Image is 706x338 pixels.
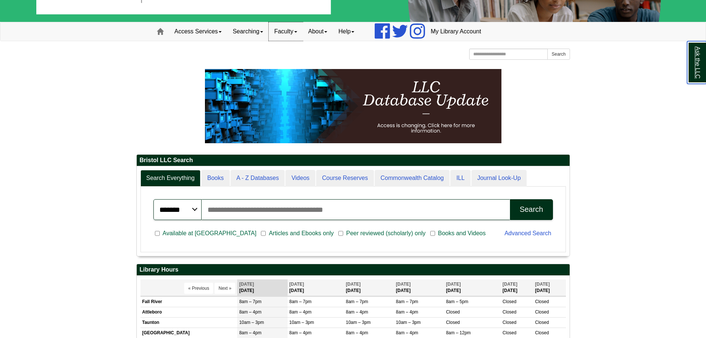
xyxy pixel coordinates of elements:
span: Closed [446,320,460,325]
span: Closed [503,309,516,315]
td: Attleboro [140,307,238,318]
a: Access Services [169,22,227,41]
th: [DATE] [533,279,566,296]
input: Articles and Ebooks only [261,230,266,237]
span: Closed [503,320,516,325]
span: 10am – 3pm [396,320,421,325]
span: Closed [535,299,549,304]
a: Videos [285,170,315,187]
a: Help [333,22,360,41]
input: Peer reviewed (scholarly) only [338,230,343,237]
span: 8am – 4pm [289,330,312,335]
div: Search [520,205,543,214]
span: 10am – 3pm [346,320,371,325]
button: Search [547,49,570,60]
th: [DATE] [394,279,444,296]
span: 8am – 4pm [239,309,261,315]
span: 8am – 4pm [396,330,418,335]
button: « Previous [184,283,213,294]
span: [DATE] [396,282,411,287]
span: 8am – 7pm [289,299,312,304]
span: 8am – 4pm [346,330,368,335]
span: [DATE] [346,282,361,287]
th: [DATE] [444,279,501,296]
a: About [303,22,333,41]
span: 8am – 5pm [446,299,468,304]
h2: Library Hours [137,264,570,276]
span: 8am – 4pm [289,309,312,315]
a: A - Z Databases [231,170,285,187]
span: Closed [446,309,460,315]
a: Faculty [269,22,303,41]
td: Fall River [140,297,238,307]
span: 8am – 4pm [396,309,418,315]
h2: Bristol LLC Search [137,155,570,166]
th: [DATE] [237,279,287,296]
a: Advanced Search [504,230,551,236]
a: Searching [227,22,269,41]
span: 8am – 7pm [396,299,418,304]
button: Search [510,199,553,220]
span: 8am – 12pm [446,330,471,335]
span: 8am – 4pm [346,309,368,315]
a: My Library Account [425,22,487,41]
span: [DATE] [446,282,461,287]
span: [DATE] [239,282,254,287]
span: [DATE] [289,282,304,287]
span: [DATE] [503,282,517,287]
span: Closed [535,309,549,315]
span: 8am – 7pm [346,299,368,304]
span: 10am – 3pm [289,320,314,325]
span: Closed [503,330,516,335]
a: Course Reserves [316,170,374,187]
th: [DATE] [288,279,344,296]
span: 8am – 4pm [239,330,261,335]
a: Journal Look-Up [471,170,527,187]
th: [DATE] [344,279,394,296]
span: Closed [535,320,549,325]
span: Closed [503,299,516,304]
a: Books [201,170,229,187]
span: 8am – 7pm [239,299,261,304]
a: ILL [450,170,470,187]
input: Available at [GEOGRAPHIC_DATA] [155,230,160,237]
span: Closed [535,330,549,335]
img: HTML tutorial [205,69,501,143]
span: Books and Videos [435,229,489,238]
a: Commonwealth Catalog [375,170,450,187]
th: [DATE] [501,279,533,296]
button: Next » [215,283,236,294]
input: Books and Videos [430,230,435,237]
span: Articles and Ebooks only [266,229,337,238]
a: Search Everything [140,170,201,187]
span: [DATE] [535,282,550,287]
td: Taunton [140,318,238,328]
span: 10am – 3pm [239,320,264,325]
span: Available at [GEOGRAPHIC_DATA] [160,229,259,238]
span: Peer reviewed (scholarly) only [343,229,428,238]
